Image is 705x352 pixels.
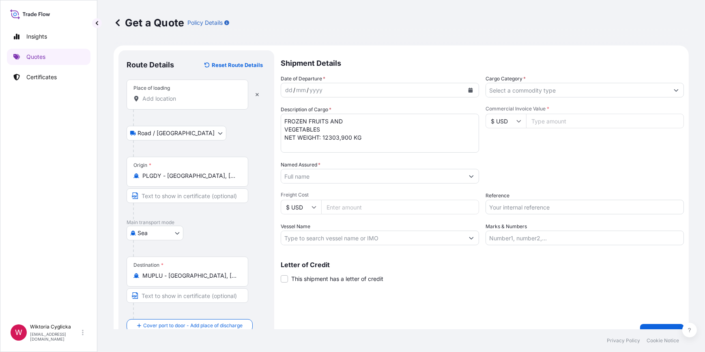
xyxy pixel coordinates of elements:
div: month, [295,85,307,95]
input: Destination [142,272,238,280]
p: Quotes [26,53,45,61]
span: W [15,328,22,337]
div: / [307,85,309,95]
label: Named Assured [281,161,320,169]
p: Get a Quote [114,16,184,29]
a: Insights [7,28,90,45]
p: [EMAIL_ADDRESS][DOMAIN_NAME] [30,332,80,341]
span: Freight Cost [281,192,479,198]
p: Letter of Credit [281,261,684,268]
button: Select transport [127,126,226,140]
p: Policy Details [187,19,223,27]
span: Commercial Invoice Value [486,106,684,112]
p: Shipment Details [281,50,684,75]
button: Calendar [464,84,477,97]
button: Show suggestions [464,169,479,184]
button: Cover port to door - Add place of discharge [127,319,253,332]
span: This shipment has a letter of credit [291,275,383,283]
p: Get a Quote [647,328,677,336]
input: Type amount [526,114,684,128]
div: year, [309,85,323,95]
p: Wiktoria Cyglicka [30,324,80,330]
button: Select transport [127,226,183,240]
label: Vessel Name [281,222,310,231]
div: Origin [133,162,151,168]
label: Marks & Numbers [486,222,527,231]
div: / [293,85,295,95]
input: Text to appear on certificate [127,288,248,303]
p: Reset Route Details [212,61,263,69]
span: Road / [GEOGRAPHIC_DATA] [138,129,215,137]
input: Text to appear on certificate [127,188,248,203]
a: Quotes [7,49,90,65]
input: Place of loading [142,95,238,103]
input: Type to search vessel name or IMO [281,231,464,245]
a: Cookie Notice [647,337,679,344]
input: Enter amount [321,200,479,214]
input: Full name [281,169,464,184]
input: Origin [142,172,238,180]
a: Certificates [7,69,90,85]
span: Cover port to door - Add place of discharge [143,322,243,330]
button: Show suggestions [669,83,684,97]
label: Description of Cargo [281,106,331,114]
button: Show suggestions [464,231,479,245]
label: Reference [486,192,509,200]
p: Certificates [26,73,57,81]
a: Privacy Policy [607,337,640,344]
span: Sea [138,229,148,237]
span: Date of Departure [281,75,325,83]
input: Your internal reference [486,200,684,214]
div: day, [284,85,293,95]
button: Reset Route Details [200,58,266,71]
button: Get a Quote [640,324,684,340]
div: Place of loading [133,85,170,91]
p: Main transport mode [127,219,266,226]
p: Insights [26,32,47,41]
input: Select a commodity type [486,83,669,97]
label: Cargo Category [486,75,526,83]
input: Number1, number2,... [486,231,684,245]
div: Destination [133,262,163,268]
p: Route Details [127,60,174,70]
